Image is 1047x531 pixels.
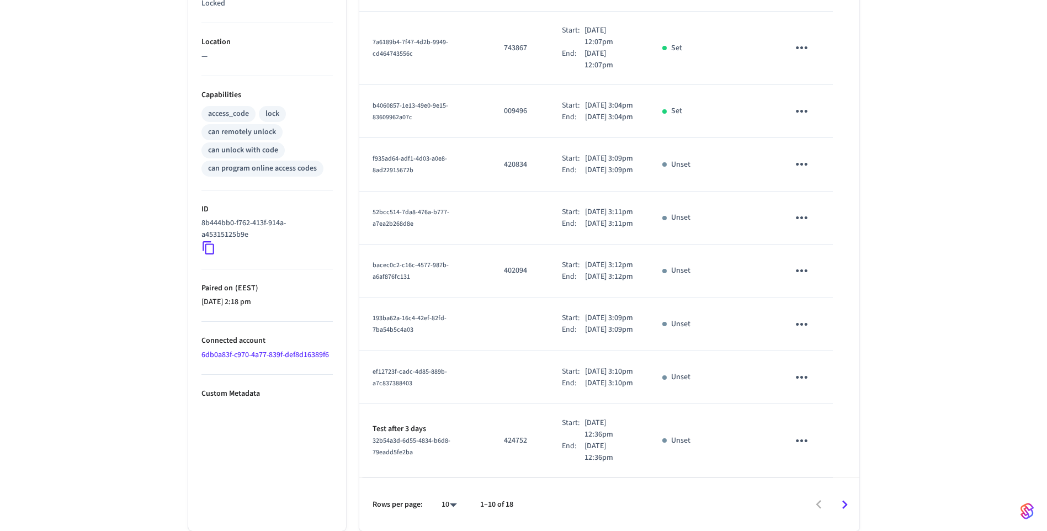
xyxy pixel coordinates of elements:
p: [DATE] 3:09pm [585,324,633,336]
p: 402094 [504,265,535,277]
div: 10 [436,497,463,513]
p: Location [201,36,333,48]
p: Unset [671,159,690,171]
span: ef12723f-cadc-4d85-889b-a7c837388403 [373,367,447,388]
div: Start: [562,312,585,324]
p: [DATE] 3:09pm [585,153,633,164]
p: Set [671,43,682,54]
p: [DATE] 12:07pm [584,25,636,48]
img: SeamLogoGradient.69752ec5.svg [1021,502,1034,520]
div: End: [562,324,585,336]
p: Test after 3 days [373,423,477,435]
div: Start: [562,25,584,48]
a: 6db0a83f-c970-4a77-839f-def8d16389f6 [201,349,329,360]
div: can unlock with code [208,145,278,156]
span: 7a6189b4-7f47-4d2b-9949-cd464743556c [373,38,448,59]
p: Capabilities [201,89,333,101]
p: [DATE] 12:36pm [584,440,636,464]
p: 8b444bb0-f762-413f-914a-a45315125b9e [201,217,328,241]
span: f935ad64-adf1-4d03-a0e8-8ad22915672b [373,154,447,175]
div: Start: [562,206,585,218]
p: [DATE] 3:09pm [585,164,633,176]
div: can program online access codes [208,163,317,174]
div: End: [562,218,585,230]
div: End: [562,271,585,283]
p: Paired on [201,283,333,294]
p: [DATE] 3:11pm [585,206,633,218]
p: Rows per page: [373,499,423,511]
p: [DATE] 3:11pm [585,218,633,230]
p: ID [201,204,333,215]
span: 193ba62a-16c4-42ef-82fd-7ba54b5c4a03 [373,314,447,334]
p: Unset [671,212,690,224]
p: [DATE] 3:12pm [585,259,633,271]
p: Set [671,105,682,117]
div: Start: [562,417,584,440]
p: Connected account [201,335,333,347]
span: bacec0c2-c16c-4577-987b-a6af876fc131 [373,261,449,282]
p: [DATE] 3:10pm [585,366,633,378]
div: can remotely unlock [208,126,276,138]
p: Unset [671,265,690,277]
div: End: [562,378,585,389]
div: End: [562,164,585,176]
p: [DATE] 3:10pm [585,378,633,389]
div: Start: [562,153,585,164]
p: [DATE] 3:04pm [585,111,633,123]
p: [DATE] 2:18 pm [201,296,333,308]
p: Unset [671,318,690,330]
span: 32b54a3d-6d55-4834-b6d8-79eadd5fe2ba [373,436,450,457]
p: 420834 [504,159,535,171]
p: Unset [671,371,690,383]
p: — [201,51,333,62]
p: [DATE] 12:07pm [584,48,636,71]
div: lock [265,108,279,120]
span: ( EEST ) [233,283,258,294]
p: 009496 [504,105,535,117]
div: End: [562,440,584,464]
div: Start: [562,366,585,378]
div: Start: [562,259,585,271]
div: End: [562,111,585,123]
span: 52bcc514-7da8-476a-b777-a7ea2b268d8e [373,208,449,229]
span: b4060857-1e13-49e0-9e15-83609962a07c [373,101,448,122]
button: Go to next page [832,492,858,518]
p: [DATE] 3:04pm [585,100,633,111]
p: 743867 [504,43,535,54]
div: Start: [562,100,585,111]
p: [DATE] 3:09pm [585,312,633,324]
div: access_code [208,108,249,120]
p: [DATE] 12:36pm [584,417,636,440]
p: Custom Metadata [201,388,333,400]
p: 424752 [504,435,535,447]
p: [DATE] 3:12pm [585,271,633,283]
div: End: [562,48,584,71]
p: 1–10 of 18 [480,499,513,511]
p: Unset [671,435,690,447]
